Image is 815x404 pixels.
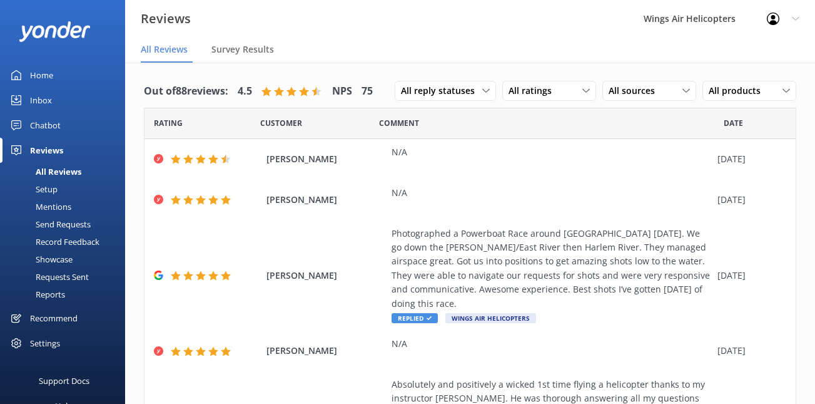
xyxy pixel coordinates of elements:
div: All Reviews [8,163,81,180]
h4: NPS [332,83,352,100]
div: Recommend [30,306,78,331]
div: N/A [392,145,711,159]
span: All reply statuses [401,84,482,98]
div: Settings [30,331,60,356]
span: [PERSON_NAME] [266,193,385,207]
a: Send Requests [8,215,125,233]
h4: 75 [362,83,373,100]
a: Record Feedback [8,233,125,251]
div: Reports [8,286,65,303]
div: N/A [392,186,711,200]
span: Survey Results [211,43,274,56]
div: Photographed a Powerboat Race around [GEOGRAPHIC_DATA] [DATE]. We go down the [PERSON_NAME]/East ... [392,227,711,311]
a: Reports [8,286,125,303]
span: [PERSON_NAME] [266,269,385,282]
a: All Reviews [8,163,125,180]
a: Requests Sent [8,268,125,286]
div: Showcase [8,251,73,268]
div: N/A [392,337,711,351]
div: Home [30,63,53,88]
span: All Reviews [141,43,188,56]
img: yonder-white-logo.png [19,21,91,42]
span: Wings Air Helicopters [445,313,536,323]
div: Send Requests [8,215,91,233]
h3: Reviews [141,9,191,29]
div: Chatbot [30,113,61,138]
h4: Out of 88 reviews: [144,83,228,100]
span: Date [724,117,743,129]
span: Replied [392,313,438,323]
span: [PERSON_NAME] [266,152,385,166]
div: Record Feedback [8,233,99,251]
span: Date [260,117,302,129]
span: [PERSON_NAME] [266,344,385,358]
span: All sources [609,84,662,98]
div: [DATE] [717,344,780,358]
a: Mentions [8,198,125,215]
div: [DATE] [717,269,780,282]
div: [DATE] [717,193,780,207]
span: Date [154,117,183,129]
a: Showcase [8,251,125,268]
div: Support Docs [39,368,89,393]
div: [DATE] [717,152,780,166]
span: All ratings [509,84,559,98]
span: Question [379,117,419,129]
div: Requests Sent [8,268,89,286]
h4: 4.5 [238,83,252,100]
div: Mentions [8,198,71,215]
div: Reviews [30,138,63,163]
a: Setup [8,180,125,198]
span: All products [709,84,768,98]
div: Inbox [30,88,52,113]
div: Setup [8,180,58,198]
